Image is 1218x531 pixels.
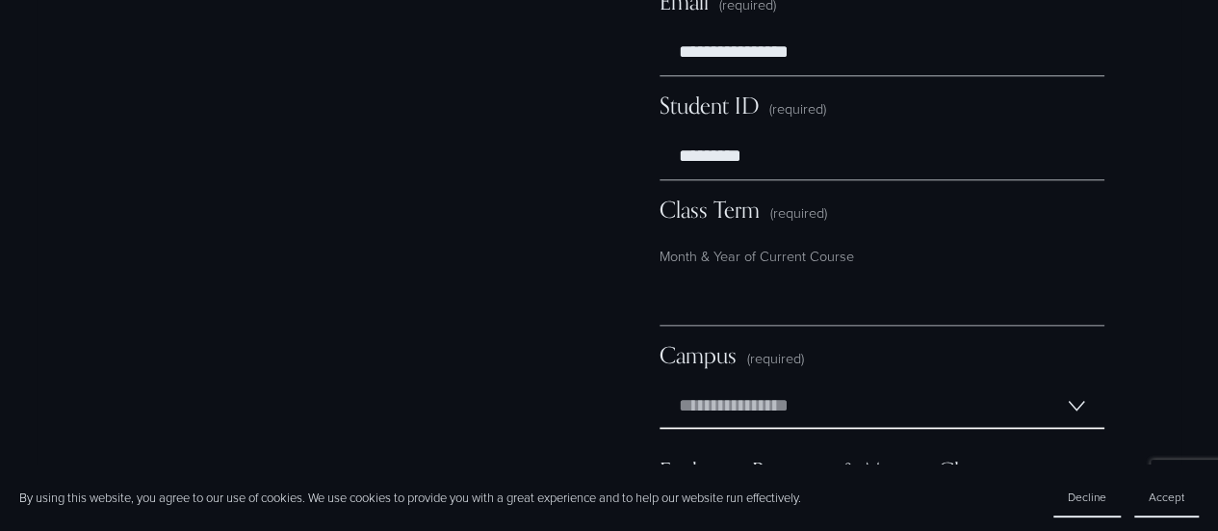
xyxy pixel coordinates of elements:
span: Accept [1149,489,1184,505]
select: Campus [660,383,1104,429]
span: Class Term [660,195,760,222]
span: Decline [1068,489,1106,505]
button: Accept [1134,478,1199,518]
span: Student ID [660,92,759,119]
button: Decline [1053,478,1121,518]
span: (required) [770,201,827,221]
span: (required) [747,347,804,366]
div: Exchange Programs & Missing Class [660,456,1104,498]
span: (required) [769,98,826,118]
span: Campus [660,340,737,367]
p: Month & Year of Current Course [660,238,1104,272]
p: By using this website, you agree to our use of cookies. We use cookies to provide you with a grea... [19,489,801,506]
